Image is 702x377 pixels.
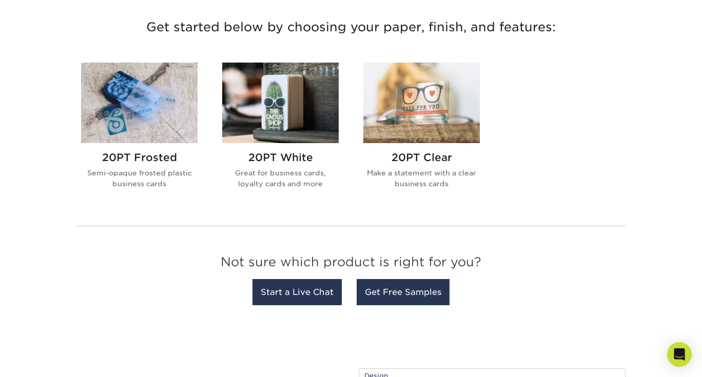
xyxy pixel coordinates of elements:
[3,346,87,373] iframe: Google Customer Reviews
[222,151,339,164] h2: 20PT White
[81,63,198,205] a: 20PT Frosted Plastic Cards 20PT Frosted Semi-opaque frosted plastic business cards
[81,168,198,189] p: Semi-opaque frosted plastic business cards
[222,168,339,189] p: Great for business cards, loyalty cards and more
[222,63,339,205] a: 20PT White Plastic Cards 20PT White Great for business cards, loyalty cards and more
[76,247,626,282] h3: Not sure which product is right for you?
[222,63,339,143] img: 20PT White Plastic Cards
[363,63,480,143] img: 20PT Clear Plastic Cards
[252,279,342,305] a: Start a Live Chat
[363,151,480,164] h2: 20PT Clear
[81,63,198,143] img: 20PT Frosted Plastic Cards
[51,4,651,50] h3: Get started below by choosing your paper, finish, and features:
[357,279,450,305] a: Get Free Samples
[363,63,480,205] a: 20PT Clear Plastic Cards 20PT Clear Make a statement with a clear business cards
[81,151,198,164] h2: 20PT Frosted
[363,168,480,189] p: Make a statement with a clear business cards
[667,342,692,367] div: Open Intercom Messenger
